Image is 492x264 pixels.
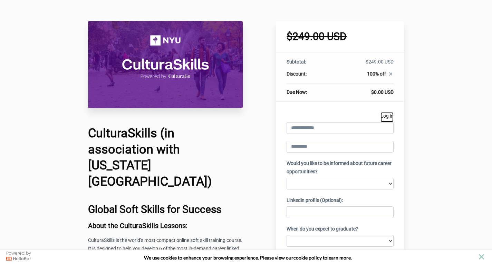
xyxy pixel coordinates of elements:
[144,255,293,261] span: We use cookies to enhance your browsing experience. Please view our
[287,225,358,233] label: When do you expect to graduate?
[371,89,394,95] span: $0.00 USD
[327,255,352,261] span: learn more.
[287,84,331,96] th: Due Now:
[367,71,386,77] span: 100% off
[323,255,327,261] strong: to
[287,70,331,84] th: Discount:
[88,222,243,229] h3: About the CulturaSkills Lessons:
[477,253,486,261] button: close
[386,71,394,79] a: close
[88,21,243,108] img: 31710be-8b5f-527-66b4-0ce37cce11c4_CulturaSkills_NYU_Course_Header_Image.png
[287,159,394,176] label: Would you like to be informed about future career opportunities?
[380,112,394,122] a: Log in
[287,59,306,65] span: Subtotal:
[88,125,243,190] h1: CulturaSkills (in association with [US_STATE][GEOGRAPHIC_DATA])
[388,71,394,77] i: close
[287,31,394,42] h1: $249.00 USD
[88,237,242,260] span: CulturaSkills is the world’s most compact online soft skill training course. It is designed to he...
[287,196,343,205] label: Linkedin profile (Optional):
[332,58,394,70] td: $249.00 USD
[88,203,221,215] b: Global Soft Skills for Success
[293,255,322,261] a: cookie policy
